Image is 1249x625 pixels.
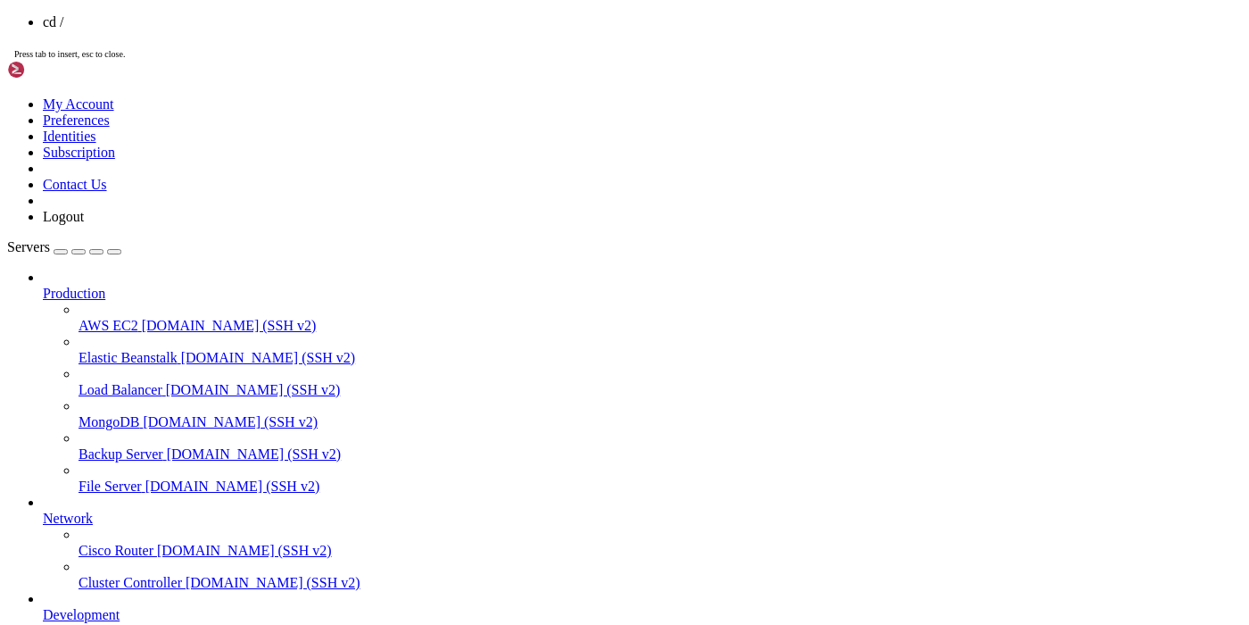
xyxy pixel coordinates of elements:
[79,543,1242,559] a: Cisco Router [DOMAIN_NAME] (SSH v2)
[43,177,107,192] a: Contact Us
[7,127,1019,142] x-row: Last login: [DATE] from [TECHNICAL_ID]
[167,446,342,462] span: [DOMAIN_NAME] (SSH v2)
[181,350,356,365] span: [DOMAIN_NAME] (SSH v2)
[43,270,1242,495] li: Production
[79,398,1242,430] li: MongoDB [DOMAIN_NAME] (SSH v2)
[79,334,1242,366] li: Elastic Beanstalk [DOMAIN_NAME] (SSH v2)
[43,286,1242,302] a: Production
[43,129,96,144] a: Identities
[7,141,1019,156] x-row: root@VPS-DzLXzCUJ:~# cd /
[79,527,1242,559] li: Cisco Router [DOMAIN_NAME] (SSH v2)
[43,607,120,622] span: Development
[79,414,139,429] span: MongoDB
[7,239,121,254] a: Servers
[79,479,1242,495] a: File Server [DOMAIN_NAME] (SSH v2)
[79,414,1242,430] a: MongoDB [DOMAIN_NAME] (SSH v2)
[7,216,1019,231] x-row: root@VPS-DzLXzCUJ:/# cd
[43,495,1242,591] li: Network
[7,156,1019,171] x-row: root@VPS-DzLXzCUJ:/# ls
[43,511,1242,527] a: Network
[79,430,1242,462] li: Backup Server [DOMAIN_NAME] (SSH v2)
[14,49,125,59] span: Press tab to insert, esc to close.
[142,318,317,333] span: [DOMAIN_NAME] (SSH v2)
[79,559,1242,591] li: Cluster Controller [DOMAIN_NAME] (SSH v2)
[79,543,153,558] span: Cisco Router
[7,239,50,254] span: Servers
[79,318,138,333] span: AWS EC2
[79,350,1242,366] a: Elastic Beanstalk [DOMAIN_NAME] (SSH v2)
[7,186,1019,201] x-row: bin bot2 dev initrd.img lib32 lost+found opt run swapfile usr vmlinuz.old
[43,112,110,128] a: Preferences
[186,575,360,590] span: [DOMAIN_NAME] (SSH v2)
[157,543,332,558] span: [DOMAIN_NAME] (SSH v2)
[79,366,1242,398] li: Load Balancer [DOMAIN_NAME] (SSH v2)
[79,350,178,365] span: Elastic Beanstalk
[79,446,163,462] span: Backup Server
[43,607,1242,623] a: Development
[79,318,1242,334] a: AWS EC2 [DOMAIN_NAME] (SSH v2)
[145,479,320,494] span: [DOMAIN_NAME] (SSH v2)
[43,145,115,160] a: Subscription
[43,209,84,224] a: Logout
[43,511,93,526] span: Network
[79,302,1242,334] li: AWS EC2 [DOMAIN_NAME] (SSH v2)
[143,414,318,429] span: [DOMAIN_NAME] (SSH v2)
[7,67,1019,82] x-row: individual files in /usr/share/doc/*/copyright.
[79,382,1242,398] a: Load Balancer [DOMAIN_NAME] (SSH v2)
[79,479,142,494] span: File Server
[7,7,1019,22] x-row: Linux VPS-DzLXzCUJ 5.10.0-23-amd64 #1 SMP Debian 5.10.179-3 ([DATE]) x86_64
[188,216,195,231] div: (24, 14)
[166,382,341,397] span: [DOMAIN_NAME] (SSH v2)
[43,96,114,112] a: My Account
[79,462,1242,495] li: File Server [DOMAIN_NAME] (SSH v2)
[7,171,1019,187] x-row: backup.tar bot check_wallet_bot home lib libx32 mnt root srv tmp vmlinuz
[79,575,1242,591] a: Cluster Controller [DOMAIN_NAME] (SSH v2)
[7,52,1019,67] x-row: the exact distribution terms for each program are described in the
[7,96,1019,112] x-row: Debian GNU/Linux comes with ABSOLUTELY NO WARRANTY, to the extent
[43,14,1242,30] li: cd /
[7,61,110,79] img: Shellngn
[43,286,105,301] span: Production
[79,382,162,397] span: Load Balancer
[7,112,1019,127] x-row: permitted by applicable law.
[79,446,1242,462] a: Backup Server [DOMAIN_NAME] (SSH v2)
[7,201,1019,216] x-row: boot bot.tar.gz etc initrd.img.old lib64 media proc sbin sys var
[79,575,182,590] span: Cluster Controller
[7,37,1019,52] x-row: The programs included with the Debian GNU/Linux system are free software;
